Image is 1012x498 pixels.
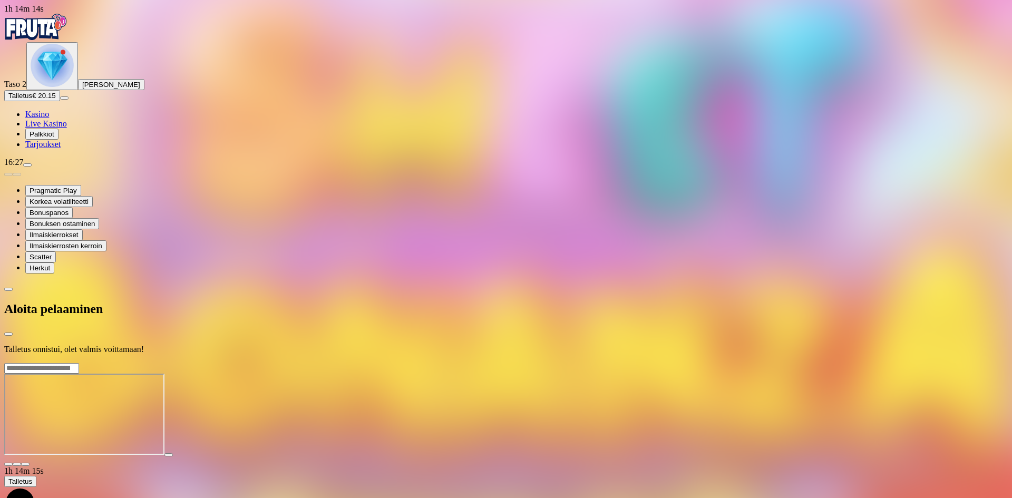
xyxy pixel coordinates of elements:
[13,173,21,176] button: next slide
[23,163,32,167] button: menu
[4,14,67,40] img: Fruta
[30,130,54,138] span: Palkkiot
[25,185,81,196] button: Pragmatic Play
[25,229,83,240] button: Ilmaiskierrokset
[25,140,61,149] a: Tarjoukset
[30,231,79,239] span: Ilmaiskierrokset
[25,207,73,218] button: Bonuspanos
[4,466,44,475] span: user session time
[4,90,60,101] button: Talletusplus icon€ 20.15
[25,251,56,262] button: Scatter
[25,196,93,207] button: Korkea volatiliteetti
[4,80,26,89] span: Taso 2
[25,240,106,251] button: Ilmaiskierrosten kerroin
[30,198,89,206] span: Korkea volatiliteetti
[4,33,67,42] a: Fruta
[8,477,32,485] span: Talletus
[25,129,59,140] button: Palkkiot
[82,81,140,89] span: [PERSON_NAME]
[4,463,13,466] button: close icon
[30,253,52,261] span: Scatter
[78,79,144,90] button: [PERSON_NAME]
[60,96,69,100] button: menu
[30,220,95,228] span: Bonuksen ostaminen
[26,42,78,90] button: level unlocked
[4,288,13,291] button: chevron-left icon
[30,209,69,217] span: Bonuspanos
[164,453,173,456] button: play icon
[21,463,30,466] button: fullscreen icon
[4,302,1008,316] h2: Aloita pelaaminen
[4,363,79,374] input: Search
[25,218,99,229] button: Bonuksen ostaminen
[4,4,44,13] span: user session time
[4,158,23,167] span: 16:27
[4,345,1008,354] p: Talletus onnistui, olet valmis voittamaan!
[4,173,13,176] button: prev slide
[32,92,55,100] span: € 20.15
[31,44,74,87] img: level unlocked
[4,333,13,336] button: close
[4,14,1008,149] nav: Primary
[30,242,102,250] span: Ilmaiskierrosten kerroin
[8,92,32,100] span: Talletus
[13,463,21,466] button: chevron-down icon
[4,110,1008,149] nav: Main menu
[4,374,164,455] iframe: Sweet Bonanza Super Scatter
[25,262,54,274] button: Herkut
[25,110,49,119] a: Kasino
[30,187,77,194] span: Pragmatic Play
[25,119,67,128] a: Live Kasino
[4,476,36,487] button: Talletus
[30,264,50,272] span: Herkut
